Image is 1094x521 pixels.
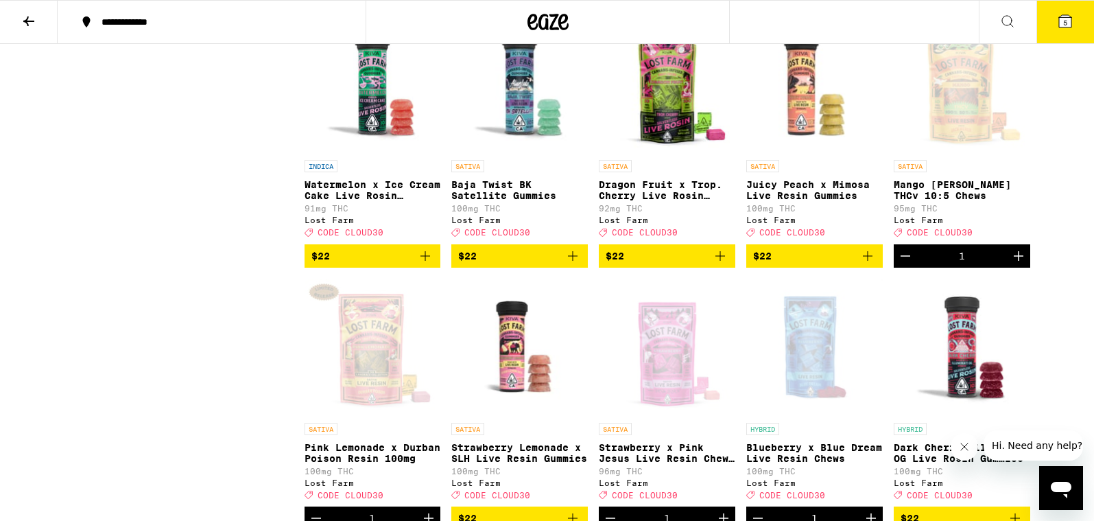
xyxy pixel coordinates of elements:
[451,244,588,268] button: Add to bag
[451,216,588,224] div: Lost Farm
[959,251,965,262] div: 1
[746,467,883,476] p: 100mg THC
[907,229,973,238] span: CODE CLOUD30
[746,204,883,213] p: 100mg THC
[451,16,588,244] a: Open page for Baja Twist BK Satellite Gummies from Lost Farm
[951,433,978,461] iframe: Close message
[746,244,883,268] button: Add to bag
[894,16,1030,244] a: Open page for Mango Jack Herer THCv 10:5 Chews from Lost Farm
[894,467,1030,476] p: 100mg THC
[451,160,484,172] p: SATIVA
[451,204,588,213] p: 100mg THC
[599,478,735,487] div: Lost Farm
[1007,244,1030,268] button: Increment
[894,179,1030,201] p: Mango [PERSON_NAME] THCv 10:5 Chews
[311,251,330,262] span: $22
[464,229,530,238] span: CODE CLOUD30
[451,179,588,201] p: Baja Twist BK Satellite Gummies
[599,16,735,244] a: Open page for Dragon Fruit x Trop. Cherry Live Rosin Chews from Lost Farm
[305,16,441,244] a: Open page for Watermelon x Ice Cream Cake Live Rosin Gummies from Lost Farm
[599,244,735,268] button: Add to bag
[746,179,883,201] p: Juicy Peach x Mimosa Live Resin Gummies
[305,160,337,172] p: INDICA
[907,491,973,500] span: CODE CLOUD30
[746,16,883,153] img: Lost Farm - Juicy Peach x Mimosa Live Resin Gummies
[305,16,441,153] img: Lost Farm - Watermelon x Ice Cream Cake Live Rosin Gummies
[746,423,779,435] p: HYBRID
[894,442,1030,464] p: Dark Cherry Illuminati OG Live Rosin Gummies
[451,279,588,507] a: Open page for Strawberry Lemonade x SLH Live Resin Gummies from Lost Farm
[894,423,927,435] p: HYBRID
[305,244,441,268] button: Add to bag
[599,442,735,464] p: Strawberry x Pink Jesus Live Resin Chews - 100mg
[305,179,441,201] p: Watermelon x Ice Cream Cake Live Rosin Gummies
[451,423,484,435] p: SATIVA
[759,229,825,238] span: CODE CLOUD30
[305,478,441,487] div: Lost Farm
[599,204,735,213] p: 92mg THC
[599,16,735,153] img: Lost Farm - Dragon Fruit x Trop. Cherry Live Rosin Chews
[746,279,883,507] a: Open page for Blueberry x Blue Dream Live Resin Chews from Lost Farm
[599,423,632,435] p: SATIVA
[1063,19,1067,27] span: 5
[599,179,735,201] p: Dragon Fruit x Trop. Cherry Live Rosin Chews
[451,279,588,416] img: Lost Farm - Strawberry Lemonade x SLH Live Resin Gummies
[305,204,441,213] p: 91mg THC
[894,160,927,172] p: SATIVA
[894,204,1030,213] p: 95mg THC
[894,478,1030,487] div: Lost Farm
[451,442,588,464] p: Strawberry Lemonade x SLH Live Resin Gummies
[458,251,477,262] span: $22
[894,279,1030,416] img: Lost Farm - Dark Cherry Illuminati OG Live Rosin Gummies
[1036,1,1094,43] button: 5
[305,467,441,476] p: 100mg THC
[318,229,383,238] span: CODE CLOUD30
[451,16,588,153] img: Lost Farm - Baja Twist BK Satellite Gummies
[305,442,441,464] p: Pink Lemonade x Durban Poison Resin 100mg
[746,442,883,464] p: Blueberry x Blue Dream Live Resin Chews
[759,491,825,500] span: CODE CLOUD30
[464,491,530,500] span: CODE CLOUD30
[1039,466,1083,510] iframe: Button to launch messaging window
[451,478,588,487] div: Lost Farm
[746,16,883,244] a: Open page for Juicy Peach x Mimosa Live Resin Gummies from Lost Farm
[305,216,441,224] div: Lost Farm
[599,279,735,507] a: Open page for Strawberry x Pink Jesus Live Resin Chews - 100mg from Lost Farm
[305,423,337,435] p: SATIVA
[599,216,735,224] div: Lost Farm
[753,251,772,262] span: $22
[746,478,883,487] div: Lost Farm
[746,216,883,224] div: Lost Farm
[606,251,624,262] span: $22
[612,229,678,238] span: CODE CLOUD30
[746,160,779,172] p: SATIVA
[894,279,1030,507] a: Open page for Dark Cherry Illuminati OG Live Rosin Gummies from Lost Farm
[894,216,1030,224] div: Lost Farm
[451,467,588,476] p: 100mg THC
[599,160,632,172] p: SATIVA
[984,430,1083,461] iframe: Message from company
[612,491,678,500] span: CODE CLOUD30
[599,467,735,476] p: 96mg THC
[305,279,441,507] a: Open page for Pink Lemonade x Durban Poison Resin 100mg from Lost Farm
[318,491,383,500] span: CODE CLOUD30
[894,244,917,268] button: Decrement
